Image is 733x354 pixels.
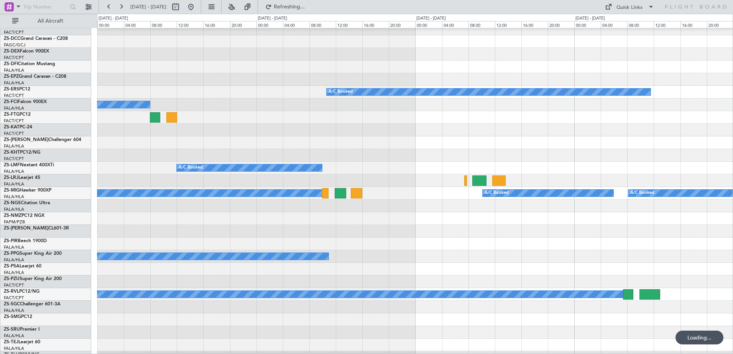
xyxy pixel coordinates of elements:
[273,4,306,10] span: Refreshing...
[4,175,18,180] span: ZS-LRJ
[4,264,41,269] a: ZS-PSALearjet 60
[4,150,20,155] span: ZS-KHT
[130,3,166,10] span: [DATE] - [DATE]
[616,4,643,11] div: Quick Links
[4,42,25,48] a: FAGC/GCJ
[654,21,680,28] div: 12:00
[4,315,21,319] span: ZS-SMG
[4,49,20,54] span: ZS-DEX
[4,188,51,193] a: ZS-MIGHawker 900XP
[262,1,308,13] button: Refreshing...
[97,21,124,28] div: 00:00
[4,277,62,281] a: ZS-PZUSuper King Air 200
[4,118,24,124] a: FACT/CPT
[4,206,24,212] a: FALA/HLA
[8,15,83,27] button: All Aircraft
[4,62,18,66] span: ZS-DFI
[4,289,19,294] span: ZS-RVL
[309,21,336,28] div: 08:00
[675,331,723,344] div: Loading...
[4,143,24,149] a: FALA/HLA
[4,181,24,187] a: FALA/HLA
[4,346,24,351] a: FALA/HLA
[4,125,20,129] span: ZS-KAT
[4,315,32,319] a: ZS-SMGPC12
[4,105,24,111] a: FALA/HLA
[680,21,707,28] div: 16:00
[4,125,32,129] a: ZS-KATPC-24
[4,340,40,344] a: ZS-TEJLearjet 60
[4,219,25,225] a: FAPM/PZB
[329,86,353,98] div: A/C Booked
[258,15,287,22] div: [DATE] - [DATE]
[4,282,24,288] a: FACT/CPT
[4,49,49,54] a: ZS-DEXFalcon 900EX
[521,21,548,28] div: 16:00
[4,55,24,61] a: FACT/CPT
[4,188,20,193] span: ZS-MIG
[4,87,30,92] a: ZS-ERSPC12
[4,226,69,231] a: ZS-[PERSON_NAME]CL601-3R
[4,74,19,79] span: ZS-EPZ
[4,327,20,332] span: ZS-SRU
[4,308,24,313] a: FALA/HLA
[416,15,446,22] div: [DATE] - [DATE]
[4,93,24,98] a: FACT/CPT
[99,15,128,22] div: [DATE] - [DATE]
[4,239,18,243] span: ZS-PIR
[627,21,654,28] div: 08:00
[4,67,24,73] a: FALA/HLA
[574,21,601,28] div: 00:00
[283,21,309,28] div: 04:00
[389,21,415,28] div: 20:00
[4,295,24,301] a: FACT/CPT
[124,21,150,28] div: 04:00
[4,100,47,104] a: ZS-FCIFalcon 900EX
[4,80,24,86] a: FALA/HLA
[4,302,20,306] span: ZS-SGC
[4,156,24,162] a: FACT/CPT
[362,21,389,28] div: 16:00
[4,277,20,281] span: ZS-PZU
[4,194,24,200] a: FALA/HLA
[179,162,203,174] div: A/C Booked
[601,1,658,13] button: Quick Links
[4,112,31,117] a: ZS-FTGPC12
[4,74,66,79] a: ZS-EPZGrand Caravan - C208
[4,87,19,92] span: ZS-ERS
[4,213,44,218] a: ZS-NMZPC12 NGX
[4,333,24,339] a: FALA/HLA
[4,340,18,344] span: ZS-TEJ
[4,62,55,66] a: ZS-DFICitation Mustang
[23,1,67,13] input: Trip Number
[4,226,48,231] span: ZS-[PERSON_NAME]
[4,163,54,167] a: ZS-LMFNextant 400XTi
[4,150,40,155] a: ZS-KHTPC12/NG
[4,270,24,275] a: FALA/HLA
[415,21,442,28] div: 00:00
[485,187,509,199] div: A/C Booked
[468,21,495,28] div: 08:00
[4,239,47,243] a: ZS-PIRBeech 1900D
[601,21,627,28] div: 04:00
[575,15,605,22] div: [DATE] - [DATE]
[4,251,62,256] a: ZS-PPGSuper King Air 200
[4,327,39,332] a: ZS-SRUPremier I
[4,36,20,41] span: ZS-DCC
[177,21,203,28] div: 12:00
[4,138,48,142] span: ZS-[PERSON_NAME]
[4,29,24,35] a: FACT/CPT
[4,112,20,117] span: ZS-FTG
[336,21,362,28] div: 12:00
[4,251,20,256] span: ZS-PPG
[256,21,283,28] div: 00:00
[4,36,68,41] a: ZS-DCCGrand Caravan - C208
[230,21,256,28] div: 20:00
[150,21,177,28] div: 08:00
[4,169,24,174] a: FALA/HLA
[203,21,230,28] div: 16:00
[4,138,81,142] a: ZS-[PERSON_NAME]Challenger 604
[4,264,20,269] span: ZS-PSA
[4,131,24,136] a: FACT/CPT
[4,244,24,250] a: FALA/HLA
